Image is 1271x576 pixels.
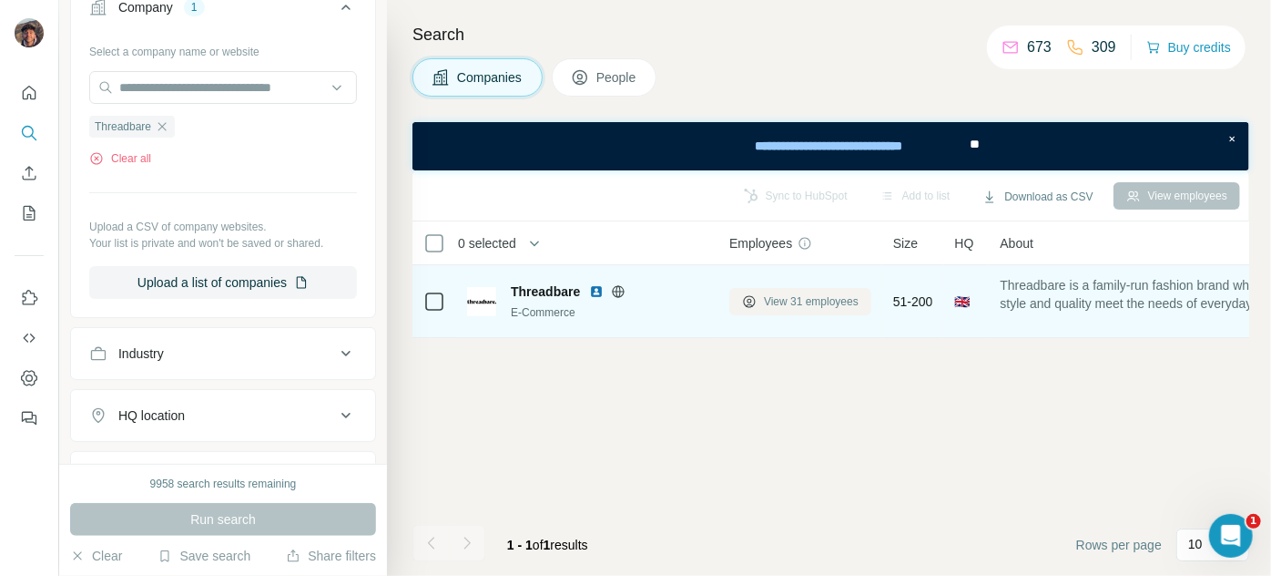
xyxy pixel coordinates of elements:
span: Size [893,234,918,252]
span: Rows per page [1076,536,1162,554]
span: 0 selected [458,234,516,252]
span: People [596,68,638,87]
button: My lists [15,197,44,230]
p: 10 [1188,535,1203,553]
p: 309 [1092,36,1116,58]
img: LinkedIn logo [589,284,604,299]
button: Save search [158,547,250,565]
div: Select a company name or website [89,36,357,60]
span: View 31 employees [764,293,859,310]
span: 1 - 1 [507,538,533,552]
button: Download as CSV [970,183,1105,211]
button: HQ location [71,394,375,437]
p: Upload a CSV of company websites. [89,219,357,235]
img: Logo of Threadbare [467,287,496,316]
button: Feedback [15,402,44,435]
div: HQ location [118,406,185,425]
iframe: Intercom live chat [1209,514,1253,558]
button: View 31 employees [729,288,871,315]
button: Buy credits [1146,35,1231,60]
button: Search [15,117,44,149]
span: 51-200 [893,293,933,311]
button: Annual revenue ($) [71,456,375,499]
span: 1 [544,538,551,552]
h4: Search [412,22,1249,47]
div: E-Commerce [511,304,707,321]
button: Clear all [89,150,151,167]
span: Threadbare [511,283,580,301]
div: Industry [118,345,164,363]
span: Employees [729,234,792,252]
p: 673 [1027,36,1052,58]
span: results [507,538,588,552]
button: Use Surfe on LinkedIn [15,282,44,314]
button: Quick start [15,77,44,109]
iframe: Banner [412,122,1249,170]
span: HQ location [954,234,1021,252]
span: 1 [1246,514,1261,529]
button: Upload a list of companies [89,266,357,299]
button: Use Surfe API [15,322,44,355]
span: of [533,538,544,552]
span: Threadbare is a family-run fashion brand where style and quality meet the needs of everyday life.... [1000,276,1269,313]
span: Threadbare [95,118,151,135]
button: Clear [70,547,122,565]
button: Share filters [286,547,376,565]
span: 🇬🇧 [954,293,970,311]
span: Companies [457,68,524,87]
img: Avatar [15,18,44,47]
p: Your list is private and won't be saved or shared. [89,235,357,252]
button: Enrich CSV [15,157,44,190]
span: About [1000,234,1033,252]
button: Dashboard [15,362,44,395]
div: 9958 search results remaining [150,476,297,492]
button: Industry [71,332,375,375]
